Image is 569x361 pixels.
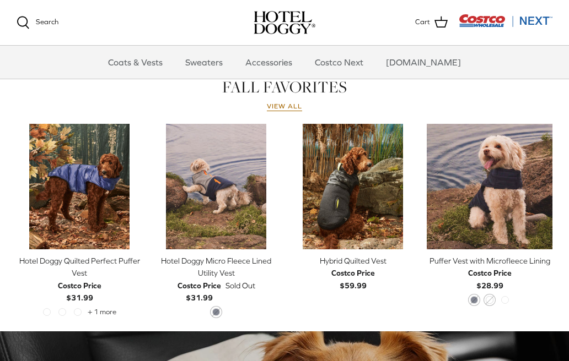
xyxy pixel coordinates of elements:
a: Search [17,16,58,29]
a: Accessories [235,46,302,79]
b: $31.99 [58,280,101,302]
img: Costco Next [459,14,552,28]
a: View all [267,102,302,111]
div: Costco Price [468,267,512,279]
b: $59.99 [331,267,375,289]
a: Visit Costco Next [459,21,552,29]
div: Costco Price [331,267,375,279]
a: [DOMAIN_NAME] [376,46,471,79]
div: Hybrid Quilted Vest [290,255,416,267]
a: hoteldoggy.com hoteldoggycom [254,11,315,34]
a: Costco Next [305,46,373,79]
div: Hotel Doggy Quilted Perfect Puffer Vest [17,255,142,280]
div: Puffer Vest with Microfleece Lining [427,255,552,267]
a: FALL FAVORITES [222,76,347,98]
img: hoteldoggycom [254,11,315,34]
b: $31.99 [178,280,221,302]
span: + 1 more [88,308,116,316]
a: Hotel Doggy Micro Fleece Lined Utility Vest Costco Price$31.99 Sold Out [153,255,279,304]
b: $28.99 [468,267,512,289]
span: Cart [415,17,430,28]
a: Coats & Vests [98,46,173,79]
div: Costco Price [178,280,221,292]
div: Hotel Doggy Micro Fleece Lined Utility Vest [153,255,279,280]
a: Hybrid Quilted Vest Costco Price$59.99 [290,255,416,292]
a: Hotel Doggy Quilted Perfect Puffer Vest [17,124,142,249]
a: Puffer Vest with Microfleece Lining Costco Price$28.99 [427,255,552,292]
div: Costco Price [58,280,101,292]
span: Search [36,18,58,26]
a: Hotel Doggy Quilted Perfect Puffer Vest Costco Price$31.99 [17,255,142,304]
a: Sweaters [175,46,233,79]
a: Hotel Doggy Micro Fleece Lined Utility Vest [153,124,279,249]
a: Cart [415,15,448,30]
a: Hybrid Quilted Vest [290,124,416,249]
a: Puffer Vest with Microfleece Lining [427,124,552,249]
span: Sold Out [226,280,255,292]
